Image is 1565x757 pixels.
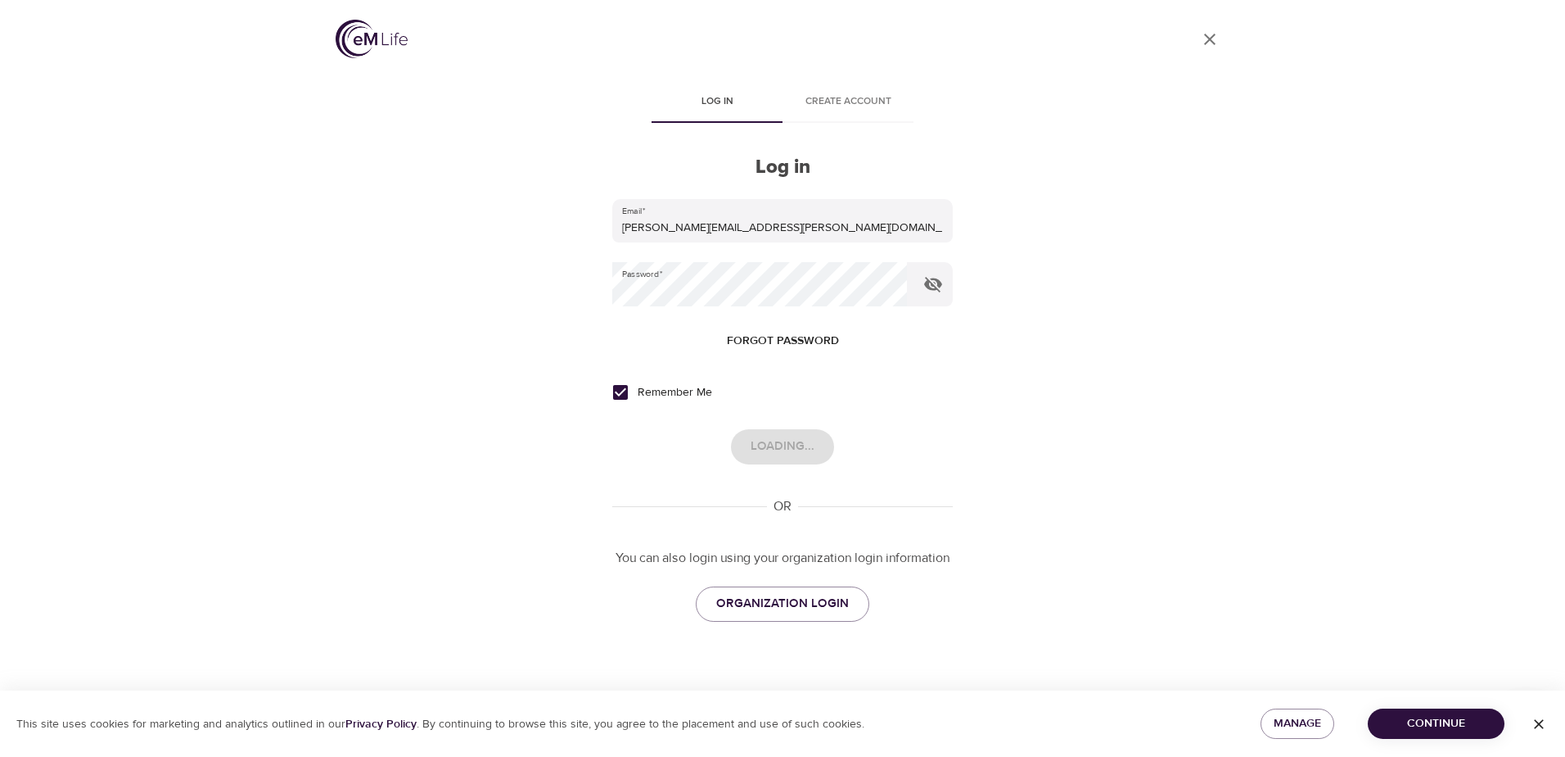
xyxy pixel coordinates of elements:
button: Forgot password [720,326,846,356]
a: ORGANIZATION LOGIN [696,587,869,621]
h2: Log in [612,156,953,179]
button: Manage [1261,709,1334,739]
a: close [1190,20,1229,59]
div: OR [767,497,798,516]
div: disabled tabs example [612,84,953,123]
span: Continue [1381,714,1491,734]
span: Create account [792,93,904,111]
span: Forgot password [727,331,839,351]
img: logo [336,20,408,58]
span: ORGANIZATION LOGIN [716,593,849,614]
span: Manage [1274,714,1321,734]
span: Log in [661,93,773,111]
p: You can also login using your organization login information [612,549,953,568]
button: Continue [1368,709,1504,739]
a: Privacy Policy [345,717,417,732]
span: Remember Me [638,384,712,401]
